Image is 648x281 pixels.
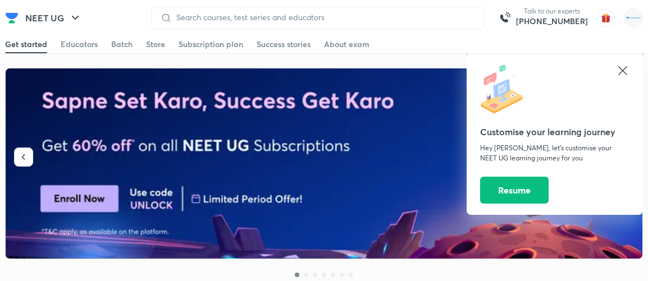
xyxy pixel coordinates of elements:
div: Batch [111,39,133,50]
div: Success stories [257,39,311,50]
div: Educators [61,39,98,50]
button: Resume [480,177,549,204]
a: About exam [324,35,369,53]
a: [PHONE_NUMBER] [516,16,588,27]
button: NEET UG [19,7,89,29]
h5: Customise your learning journey [480,125,629,139]
img: Company Logo [5,11,19,25]
img: avatar [597,9,615,27]
img: icon [480,64,531,114]
input: Search courses, test series and educators [172,13,475,22]
div: Get started [5,39,47,50]
p: Hey [PERSON_NAME], let’s customise your NEET UG learning journey for you [480,143,629,163]
a: Educators [61,35,98,53]
a: Batch [111,35,133,53]
a: Subscription plan [179,35,243,53]
a: Store [146,35,165,53]
img: call-us [494,7,516,29]
div: About exam [324,39,369,50]
p: Talk to our experts [516,7,588,16]
a: Success stories [257,35,311,53]
img: Rahul Mishra [624,8,643,27]
div: Subscription plan [179,39,243,50]
div: Store [146,39,165,50]
a: Get started [5,35,47,53]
